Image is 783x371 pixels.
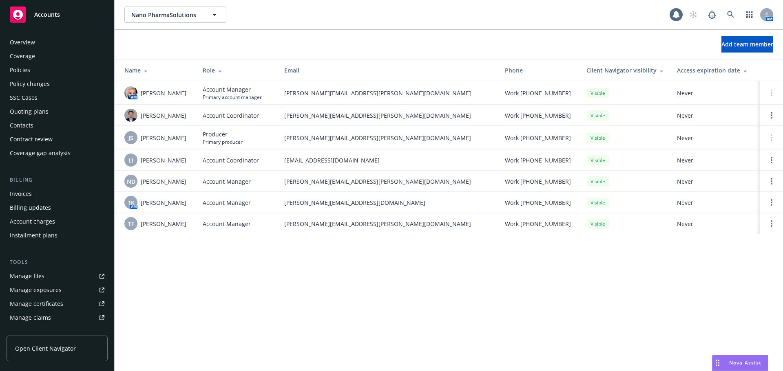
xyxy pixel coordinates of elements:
div: Drag to move [712,355,723,371]
span: [PERSON_NAME][EMAIL_ADDRESS][PERSON_NAME][DOMAIN_NAME] [284,111,492,120]
span: [PERSON_NAME] [141,220,186,228]
span: Never [677,111,754,120]
span: Add team member [721,40,773,48]
a: Installment plans [7,229,108,242]
span: Account Coordinator [203,111,259,120]
a: Manage files [7,270,108,283]
div: Overview [10,36,35,49]
span: Account Manager [203,85,262,94]
span: TF [128,220,134,228]
span: Work [PHONE_NUMBER] [505,89,571,97]
span: [PERSON_NAME] [141,134,186,142]
div: Policy changes [10,77,50,90]
a: Open options [767,155,776,165]
a: Quoting plans [7,105,108,118]
a: Accounts [7,3,108,26]
button: Nano PharmaSolutions [124,7,226,23]
a: Contract review [7,133,108,146]
span: Never [677,220,754,228]
span: [PERSON_NAME] [141,156,186,165]
span: ND [127,177,135,186]
div: Coverage gap analysis [10,147,71,160]
span: [PERSON_NAME][EMAIL_ADDRESS][PERSON_NAME][DOMAIN_NAME] [284,89,492,97]
span: Never [677,89,754,97]
span: [PERSON_NAME][EMAIL_ADDRESS][DOMAIN_NAME] [284,198,492,207]
div: SSC Cases [10,91,38,104]
div: Access expiration date [677,66,754,75]
a: Contacts [7,119,108,132]
div: Manage BORs [10,325,48,338]
span: Work [PHONE_NUMBER] [505,111,571,120]
a: Open options [767,110,776,120]
div: Billing [7,176,108,184]
button: Add team member [721,36,773,53]
a: Account charges [7,215,108,228]
span: Never [677,177,754,186]
span: Account Coordinator [203,156,259,165]
div: Visible [586,133,609,143]
a: Coverage [7,50,108,63]
a: SSC Cases [7,91,108,104]
div: Coverage [10,50,35,63]
a: Open options [767,219,776,228]
span: [PERSON_NAME] [141,198,186,207]
img: photo [124,109,137,122]
a: Search [723,7,739,23]
button: Nova Assist [712,355,768,371]
div: Name [124,66,190,75]
div: Manage claims [10,311,51,324]
img: photo [124,86,137,99]
span: Producer [203,130,243,138]
div: Manage certificates [10,297,63,310]
span: Primary producer [203,138,243,145]
a: Overview [7,36,108,49]
span: Account Manager [203,177,251,186]
div: Visible [586,110,609,121]
span: JS [128,134,133,142]
div: Phone [505,66,573,75]
a: Coverage gap analysis [7,147,108,160]
span: Account Manager [203,198,251,207]
a: Manage certificates [7,297,108,310]
span: Work [PHONE_NUMBER] [505,220,571,228]
span: [PERSON_NAME][EMAIL_ADDRESS][PERSON_NAME][DOMAIN_NAME] [284,177,492,186]
div: Billing updates [10,201,51,214]
span: Work [PHONE_NUMBER] [505,134,571,142]
div: Manage files [10,270,44,283]
span: Never [677,134,754,142]
span: [PERSON_NAME] [141,89,186,97]
span: Nova Assist [729,359,761,366]
span: Never [677,198,754,207]
span: Account Manager [203,220,251,228]
a: Switch app [741,7,758,23]
span: Work [PHONE_NUMBER] [505,198,571,207]
span: [PERSON_NAME][EMAIL_ADDRESS][PERSON_NAME][DOMAIN_NAME] [284,134,492,142]
div: Installment plans [10,229,58,242]
a: Open options [767,176,776,186]
div: Tools [7,258,108,266]
div: Contract review [10,133,53,146]
a: Start snowing [685,7,701,23]
span: Nano PharmaSolutions [131,11,202,19]
div: Email [284,66,492,75]
div: Invoices [10,187,32,200]
div: Manage exposures [10,283,62,296]
span: LI [128,156,133,165]
a: Billing updates [7,201,108,214]
div: Visible [586,176,609,187]
div: Visible [586,155,609,165]
a: Policy changes [7,77,108,90]
a: Manage claims [7,311,108,324]
div: Visible [586,198,609,208]
div: Role [203,66,271,75]
span: [PERSON_NAME][EMAIL_ADDRESS][PERSON_NAME][DOMAIN_NAME] [284,220,492,228]
a: Invoices [7,187,108,200]
span: [PERSON_NAME] [141,111,186,120]
div: Visible [586,219,609,229]
div: Quoting plans [10,105,49,118]
span: Never [677,156,754,165]
span: Work [PHONE_NUMBER] [505,177,571,186]
div: Contacts [10,119,33,132]
a: Manage exposures [7,283,108,296]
